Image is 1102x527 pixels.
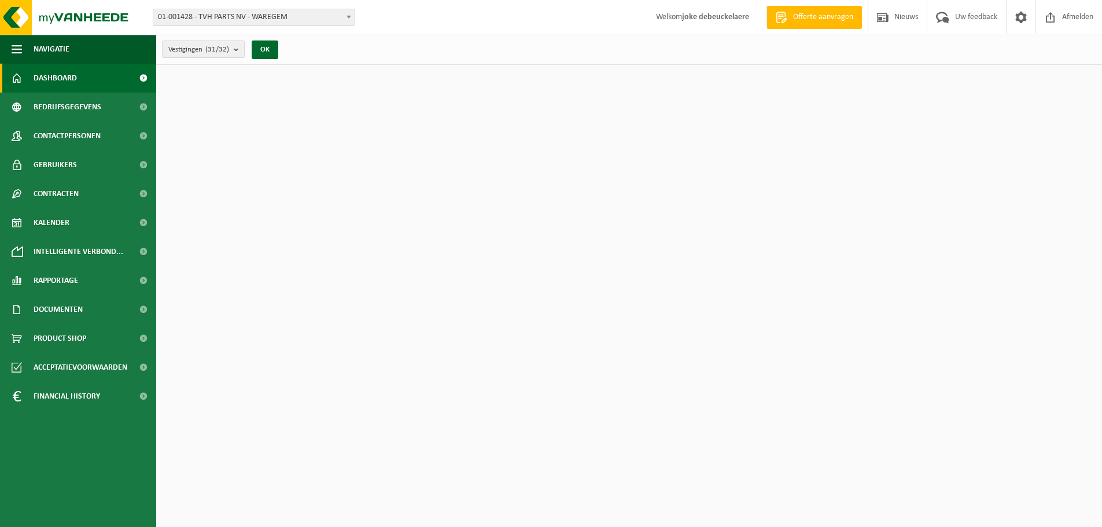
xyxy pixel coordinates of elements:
[153,9,355,25] span: 01-001428 - TVH PARTS NV - WAREGEM
[205,46,229,53] count: (31/32)
[34,324,86,353] span: Product Shop
[790,12,856,23] span: Offerte aanvragen
[682,13,749,21] strong: joke debeuckelaere
[153,9,355,26] span: 01-001428 - TVH PARTS NV - WAREGEM
[34,35,69,64] span: Navigatie
[34,179,79,208] span: Contracten
[34,237,123,266] span: Intelligente verbond...
[34,121,101,150] span: Contactpersonen
[766,6,862,29] a: Offerte aanvragen
[168,41,229,58] span: Vestigingen
[34,266,78,295] span: Rapportage
[252,40,278,59] button: OK
[34,353,127,382] span: Acceptatievoorwaarden
[34,382,100,411] span: Financial History
[34,150,77,179] span: Gebruikers
[34,93,101,121] span: Bedrijfsgegevens
[34,295,83,324] span: Documenten
[162,40,245,58] button: Vestigingen(31/32)
[34,208,69,237] span: Kalender
[34,64,77,93] span: Dashboard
